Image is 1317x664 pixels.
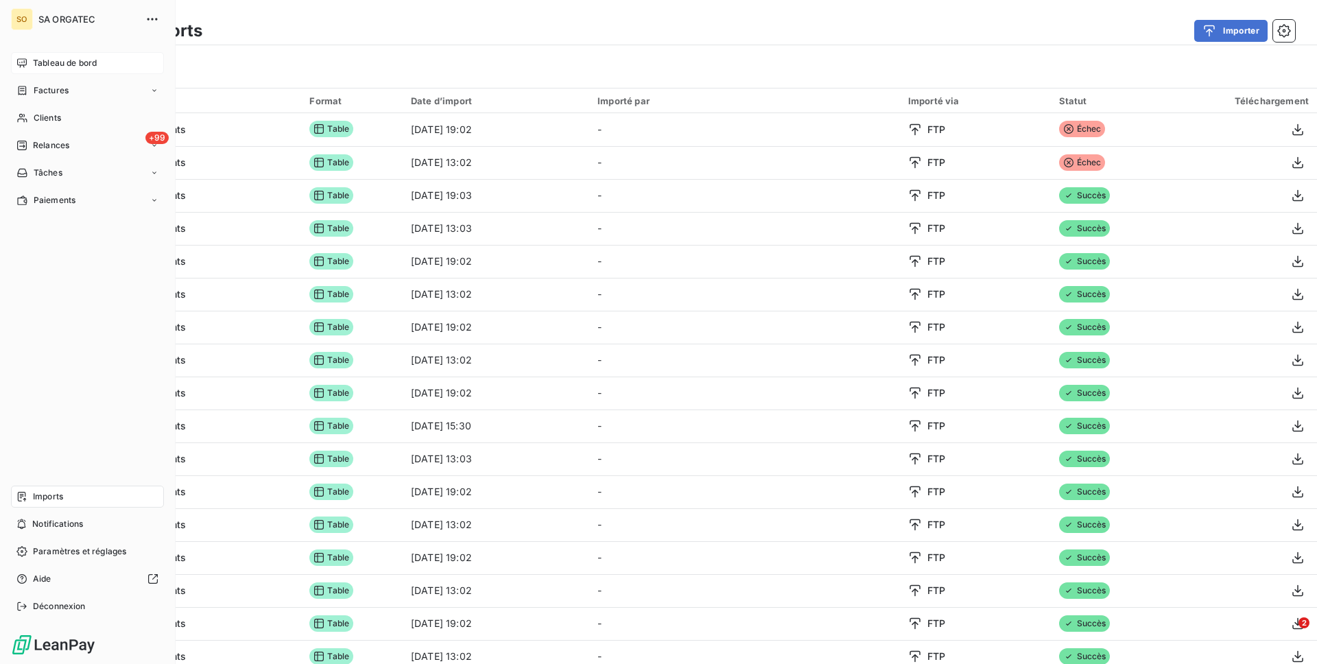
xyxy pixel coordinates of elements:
span: Table [309,154,353,171]
span: FTP [927,222,945,235]
td: - [589,410,900,442]
span: FTP [927,485,945,499]
span: Table [309,220,353,237]
td: - [589,574,900,607]
span: FTP [927,353,945,367]
span: FTP [927,584,945,597]
td: - [589,113,900,146]
span: Table [309,451,353,467]
span: Succès [1059,582,1111,599]
span: Table [309,582,353,599]
button: Importer [1194,20,1268,42]
td: - [589,377,900,410]
td: - [589,278,900,311]
span: Paiements [34,194,75,206]
span: Paramètres et réglages [33,545,126,558]
span: Succès [1059,319,1111,335]
span: Succès [1059,615,1111,632]
span: Table [309,352,353,368]
td: - [589,475,900,508]
span: Table [309,484,353,500]
span: Table [309,549,353,566]
td: [DATE] 13:02 [403,344,589,377]
span: FTP [927,452,945,466]
iframe: Intercom live chat [1270,617,1303,650]
span: FTP [927,551,945,565]
span: Succès [1059,253,1111,270]
td: - [589,442,900,475]
span: Succès [1059,286,1111,303]
span: FTP [927,254,945,268]
span: Clients [34,112,61,124]
span: Succès [1059,187,1111,204]
span: Tableau de bord [33,57,97,69]
span: Factures [34,84,69,97]
td: [DATE] 13:02 [403,574,589,607]
span: FTP [927,320,945,334]
div: Format [309,95,394,106]
span: Échec [1059,154,1106,171]
span: FTP [927,386,945,400]
span: Table [309,418,353,434]
div: Importé via [908,95,1043,106]
span: FTP [927,518,945,532]
div: Import [66,95,293,107]
span: FTP [927,156,945,169]
td: [DATE] 19:02 [403,541,589,574]
span: FTP [927,617,945,630]
td: [DATE] 13:02 [403,508,589,541]
img: Logo LeanPay [11,634,96,656]
td: [DATE] 19:02 [403,113,589,146]
td: [DATE] 19:02 [403,377,589,410]
span: Tâches [34,167,62,179]
div: Téléchargement [1173,95,1309,106]
td: [DATE] 19:02 [403,475,589,508]
td: [DATE] 13:03 [403,212,589,245]
span: Succès [1059,418,1111,434]
td: - [589,541,900,574]
div: Date d’import [411,95,581,106]
td: [DATE] 19:02 [403,311,589,344]
span: Échec [1059,121,1106,137]
td: - [589,212,900,245]
span: Table [309,517,353,533]
div: SO [11,8,33,30]
span: Déconnexion [33,600,86,613]
span: Succès [1059,220,1111,237]
td: - [589,344,900,377]
span: FTP [927,287,945,301]
span: +99 [145,132,169,144]
span: Table [309,187,353,204]
td: - [589,146,900,179]
td: [DATE] 15:30 [403,410,589,442]
a: Aide [11,568,164,590]
td: [DATE] 19:02 [403,245,589,278]
span: Succès [1059,517,1111,533]
td: [DATE] 19:02 [403,607,589,640]
td: - [589,508,900,541]
span: FTP [927,419,945,433]
span: Succès [1059,385,1111,401]
span: Aide [33,573,51,585]
span: Table [309,319,353,335]
span: Succès [1059,352,1111,368]
span: FTP [927,123,945,137]
span: Table [309,286,353,303]
td: - [589,245,900,278]
div: Importé par [597,95,892,106]
span: Table [309,121,353,137]
td: - [589,311,900,344]
td: [DATE] 19:03 [403,179,589,212]
span: SA ORGATEC [38,14,137,25]
td: - [589,607,900,640]
span: Notifications [32,518,83,530]
span: Succès [1059,451,1111,467]
span: Table [309,385,353,401]
div: Statut [1059,95,1156,106]
span: FTP [927,189,945,202]
span: FTP [927,650,945,663]
td: [DATE] 13:03 [403,442,589,475]
td: [DATE] 13:02 [403,146,589,179]
span: Succès [1059,484,1111,500]
span: 2 [1298,617,1309,628]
